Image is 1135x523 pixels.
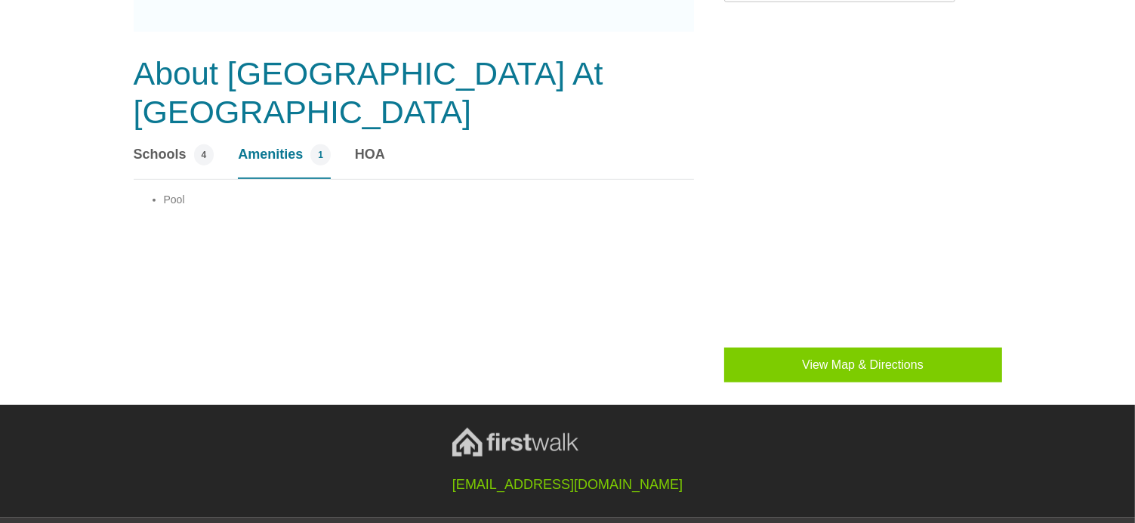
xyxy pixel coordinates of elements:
span: Schools [134,144,187,165]
img: FirstWalk [452,428,578,456]
li: Pool [164,192,694,208]
a: [EMAIL_ADDRESS][DOMAIN_NAME] [452,477,683,492]
span: 1 [310,144,331,166]
a: Schools 4 [134,144,214,179]
span: 4 [194,144,214,166]
a: Amenities 1 [238,144,331,179]
h3: About [GEOGRAPHIC_DATA] At [GEOGRAPHIC_DATA] [134,54,694,132]
a: HOA [355,144,385,179]
span: HOA [355,144,385,165]
span: Amenities [238,144,303,165]
button: View Map & Directions [724,348,1002,382]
